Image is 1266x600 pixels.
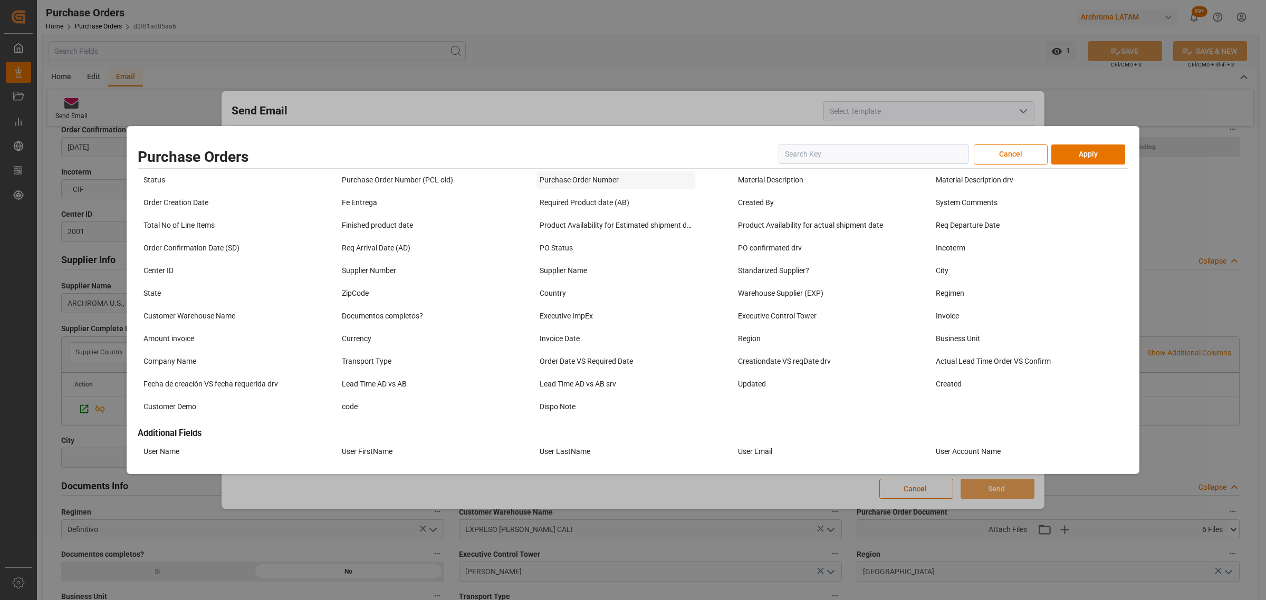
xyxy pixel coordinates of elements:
[933,262,1091,279] div: City
[536,194,695,211] div: Required Product date (AB)
[138,146,248,168] h2: Purchase Orders
[735,262,893,279] div: Standarized Supplier?
[140,398,299,415] div: Customer Demo
[339,443,497,460] div: User FirstName
[735,171,893,189] div: Material Description
[735,217,893,234] div: Product Availability for actual shipment date
[933,375,1091,393] div: Created
[735,285,893,302] div: Warehouse Supplier (EXP)
[140,217,299,234] div: Total No of Line Items
[140,171,299,189] div: Status
[779,144,968,164] input: Search Key
[536,398,695,415] div: Dispo Note
[339,353,497,370] div: Transport Type
[536,330,695,347] div: Invoice Date
[339,217,497,234] div: Finished product date
[933,194,1091,211] div: System Comments
[974,144,1048,164] button: Cancel
[735,194,893,211] div: Created By
[1051,144,1125,164] button: Apply
[140,194,299,211] div: Order Creation Date
[339,194,497,211] div: Fe Entrega
[339,239,497,257] div: Req Arrival Date (AD)
[536,262,695,279] div: Supplier Name
[140,285,299,302] div: State
[933,443,1091,460] div: User Account Name
[536,217,695,234] div: Product Availability for Estimated shipment date
[735,330,893,347] div: Region
[536,375,695,393] div: Lead Time AD vs AB srv
[735,443,893,460] div: User Email
[933,285,1091,302] div: Regimen
[339,262,497,279] div: Supplier Number
[339,307,497,325] div: Documentos completos?
[140,307,299,325] div: Customer Warehouse Name
[933,239,1091,257] div: Incoterm
[933,171,1091,189] div: Material Description drv
[140,262,299,279] div: Center ID
[138,427,202,440] h3: Additional Fields
[536,443,695,460] div: User LastName
[933,330,1091,347] div: Business Unit
[735,239,893,257] div: PO confirmated drv
[735,307,893,325] div: Executive Control Tower
[536,171,695,189] div: Purchase Order Number
[933,353,1091,370] div: Actual Lead Time Order VS Confirm
[735,353,893,370] div: Creationdate VS reqDate drv
[339,285,497,302] div: ZipCode
[339,398,497,415] div: code
[140,239,299,257] div: Order Confirmation Date (SD)
[536,353,695,370] div: Order Date VS Required Date
[140,375,299,393] div: Fecha de creación VS fecha requerida drv
[339,330,497,347] div: Currency
[933,217,1091,234] div: Req Departure Date
[140,330,299,347] div: Amount invoice
[339,375,497,393] div: Lead Time AD vs AB
[735,375,893,393] div: Updated
[536,239,695,257] div: PO Status
[536,285,695,302] div: Country
[140,443,299,460] div: User Name
[536,307,695,325] div: Executive ImpEx
[339,171,497,189] div: Purchase Order Number (PCL old)
[140,353,299,370] div: Company Name
[933,307,1091,325] div: Invoice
